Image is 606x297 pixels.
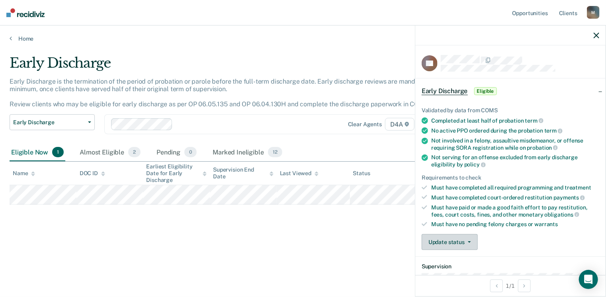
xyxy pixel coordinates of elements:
div: 1 / 1 [415,275,606,296]
span: 2 [128,147,141,157]
div: Earliest Eligibility Date for Early Discharge [146,163,207,183]
div: Requirements to check [422,174,599,181]
span: Eligible [474,87,497,95]
div: Must have no pending felony charges or [431,221,599,228]
div: Almost Eligible [78,144,142,161]
span: D4A [385,118,414,131]
div: Early Discharge [10,55,464,78]
div: Must have completed court-ordered restitution [431,194,599,201]
div: Not involved in a felony, assaultive misdemeanor, or offense requiring SORA registration while on [431,137,599,151]
button: Update status [422,234,478,250]
button: Previous Opportunity [490,279,503,292]
div: Eligible Now [10,144,65,161]
div: Open Intercom Messenger [579,270,598,289]
img: Recidiviz [6,8,45,17]
div: Not serving for an offense excluded from early discharge eligibility by [431,154,599,168]
button: Next Opportunity [518,279,531,292]
div: Last Viewed [280,170,319,177]
span: warrants [535,221,558,227]
span: treatment [565,184,591,191]
span: policy [464,161,486,168]
dt: Supervision [422,263,599,270]
span: Early Discharge [13,119,85,126]
div: Name [13,170,35,177]
div: Clear agents [348,121,382,128]
a: Home [10,35,596,42]
span: term [544,127,563,134]
span: term [525,117,543,124]
div: Must have completed all required programming and [431,184,599,191]
span: Early Discharge [422,87,468,95]
div: Completed at least half of probation [431,117,599,124]
span: probation [527,145,558,151]
div: DOC ID [80,170,105,177]
div: Validated by data from COMS [422,107,599,114]
p: Early Discharge is the termination of the period of probation or parole before the full-term disc... [10,78,438,108]
span: 1 [52,147,64,157]
div: Supervision End Date [213,166,274,180]
div: M [587,6,600,19]
span: 12 [268,147,282,157]
span: obligations [545,211,579,218]
div: Early DischargeEligible [415,78,606,104]
div: Marked Ineligible [211,144,283,161]
div: Pending [155,144,198,161]
div: Must have paid or made a good faith effort to pay restitution, fees, court costs, fines, and othe... [431,204,599,218]
div: Status [353,170,370,177]
span: 0 [184,147,197,157]
span: payments [554,194,585,201]
div: No active PPO ordered during the probation [431,127,599,134]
